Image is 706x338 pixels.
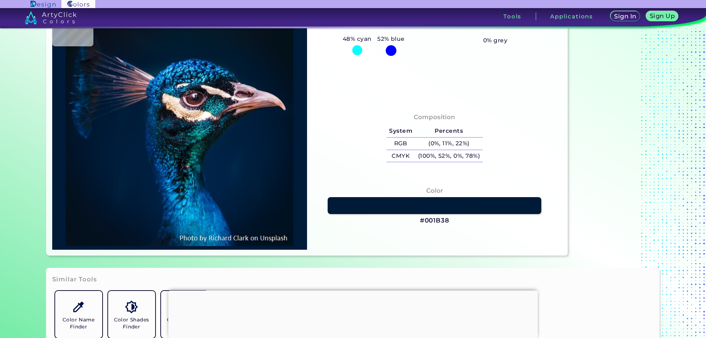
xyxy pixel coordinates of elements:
[386,125,415,137] h5: System
[426,185,443,196] h4: Color
[25,11,76,24] img: logo_artyclick_colors_white.svg
[31,1,55,8] img: ArtyClick Design logo
[420,216,449,225] h3: #001B38
[415,150,483,162] h5: (100%, 52%, 0%, 78%)
[125,300,138,313] img: icon_color_shades.svg
[111,316,152,330] h5: Color Shades Finder
[56,9,303,246] img: img_pavlin.jpg
[483,36,507,45] h5: 0% grey
[614,13,636,19] h5: Sign In
[415,138,483,150] h5: (0%, 11%, 22%)
[415,125,483,137] h5: Percents
[164,316,205,330] h5: Color Names Dictionary
[414,112,455,122] h4: Composition
[386,138,415,150] h5: RGB
[503,14,521,19] h3: Tools
[550,14,593,19] h3: Applications
[646,11,678,21] a: Sign Up
[386,150,415,162] h5: CMYK
[610,11,641,21] a: Sign In
[650,13,675,19] h5: Sign Up
[340,34,374,44] h5: 48% cyan
[168,291,538,336] iframe: Advertisement
[52,275,97,284] h3: Similar Tools
[72,300,85,313] img: icon_color_name_finder.svg
[374,34,407,44] h5: 52% blue
[58,316,99,330] h5: Color Name Finder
